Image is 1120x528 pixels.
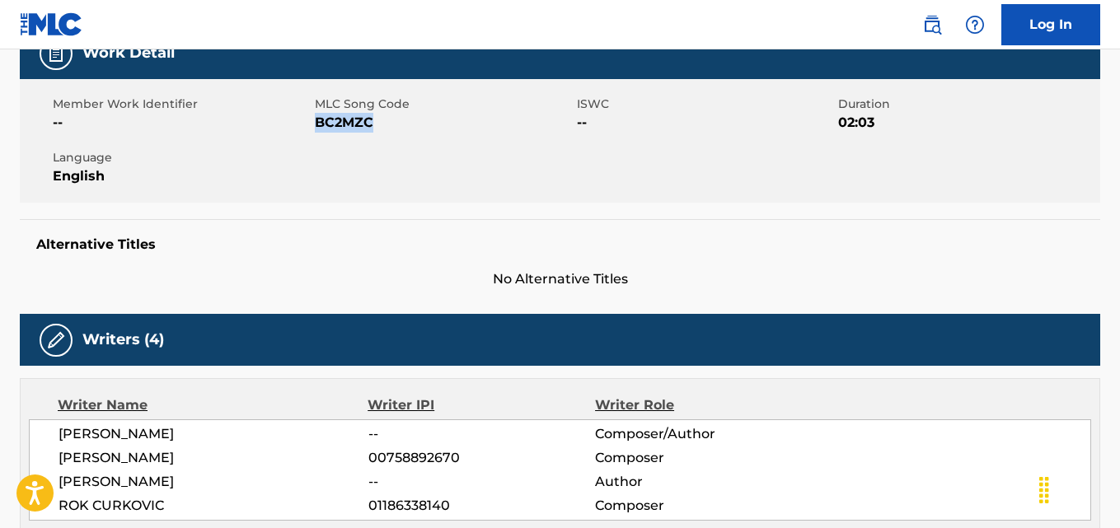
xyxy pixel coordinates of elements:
[315,113,573,133] span: BC2MZC
[595,448,801,468] span: Composer
[595,472,801,492] span: Author
[59,472,368,492] span: [PERSON_NAME]
[20,269,1100,289] span: No Alternative Titles
[53,149,311,166] span: Language
[1031,465,1057,515] div: Drag
[46,44,66,63] img: Work Detail
[965,15,985,35] img: help
[368,395,595,415] div: Writer IPI
[368,496,595,516] span: 01186338140
[595,395,802,415] div: Writer Role
[577,113,835,133] span: --
[59,424,368,444] span: [PERSON_NAME]
[59,448,368,468] span: [PERSON_NAME]
[916,8,949,41] a: Public Search
[82,330,164,349] h5: Writers (4)
[838,113,1096,133] span: 02:03
[58,395,368,415] div: Writer Name
[595,496,801,516] span: Composer
[20,12,83,36] img: MLC Logo
[368,448,595,468] span: 00758892670
[315,96,573,113] span: MLC Song Code
[46,330,66,350] img: Writers
[1001,4,1100,45] a: Log In
[59,496,368,516] span: ROK CURKOVIC
[53,166,311,186] span: English
[595,424,801,444] span: Composer/Author
[958,8,991,41] div: Help
[922,15,942,35] img: search
[82,44,175,63] h5: Work Detail
[368,424,595,444] span: --
[53,96,311,113] span: Member Work Identifier
[36,236,1084,253] h5: Alternative Titles
[368,472,595,492] span: --
[53,113,311,133] span: --
[838,96,1096,113] span: Duration
[1038,449,1120,528] iframe: Chat Widget
[577,96,835,113] span: ISWC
